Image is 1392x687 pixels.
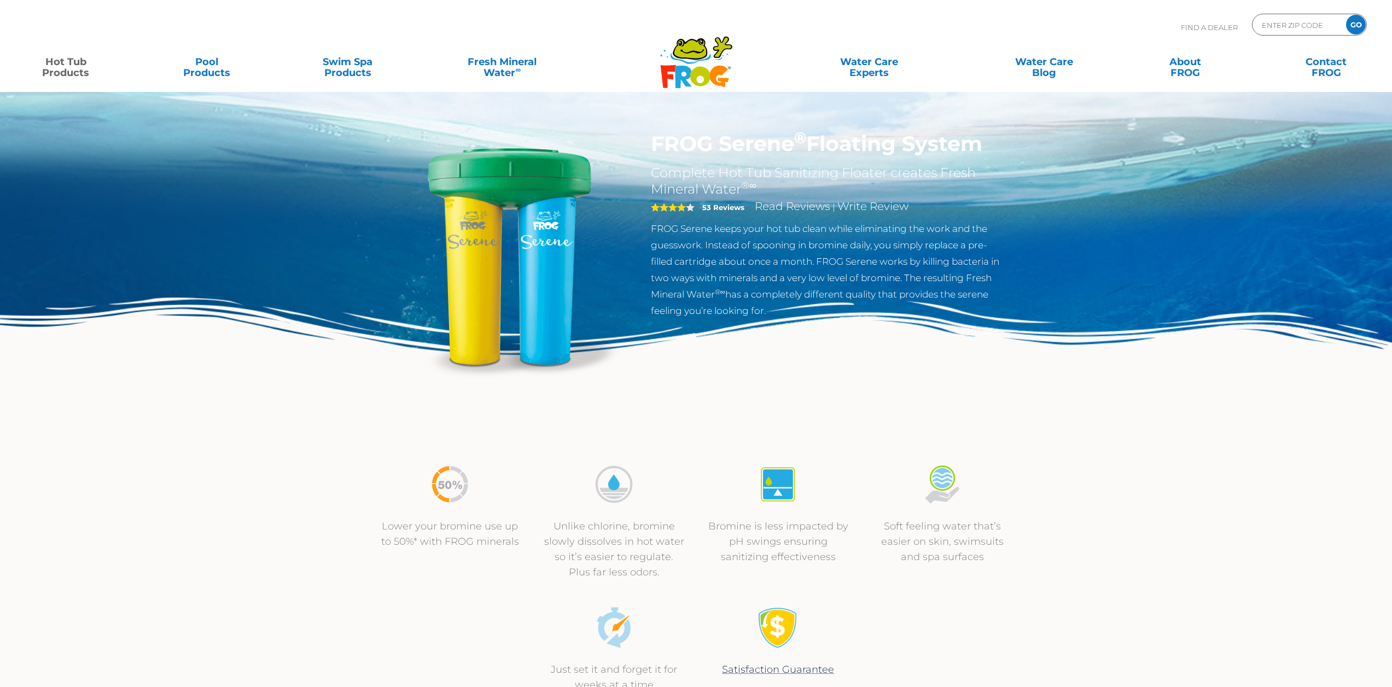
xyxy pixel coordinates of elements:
[543,519,685,580] p: Unlike chlorine, bromine slowly dissolves in hot water so it’s easier to regulate. Plus far less ...
[741,179,756,191] sup: ®∞
[871,519,1014,564] p: Soft feeling water that’s easier on skin, swimsuits and spa surfaces
[837,200,908,213] a: Write Review
[593,607,634,648] img: icon-set-and-forget
[152,51,261,73] a: PoolProducts
[922,464,963,505] img: icon-soft-feeling
[651,131,1008,156] h1: FROG Serene Floating System
[385,131,635,382] img: hot-tub-product-serene-floater.png
[989,51,1099,73] a: Water CareBlog
[758,607,799,648] img: Satisfaction Guarantee Icon
[1272,51,1381,73] a: ContactFROG
[11,51,120,73] a: Hot TubProducts
[832,202,835,212] span: |
[593,464,634,505] img: icon-bromine-disolves
[515,65,521,74] sup: ∞
[1131,51,1240,73] a: AboutFROG
[707,519,849,564] p: Bromine is less impacted by pH swings ensuring sanitizing effectiveness
[429,464,470,505] img: icon-50percent-less
[434,51,571,73] a: Fresh MineralWater∞
[1181,14,1238,41] p: Find A Dealer
[1346,15,1366,34] input: GO
[293,51,402,73] a: Swim SpaProducts
[651,203,686,212] span: 4
[654,22,738,89] img: Frog Products Logo
[651,220,1008,319] p: FROG Serene keeps your hot tub clean while eliminating the work and the guesswork. Instead of spo...
[651,165,1008,197] h2: Complete Hot Tub Sanitizing Floater creates Fresh Mineral Water
[780,51,958,73] a: Water CareExperts
[722,663,834,676] a: Satisfaction Guarantee
[755,200,830,213] a: Read Reviews
[794,128,806,147] sup: ®
[758,464,799,505] img: icon-atease-self-regulates
[702,203,744,212] strong: 53 Reviews
[379,519,521,549] p: Lower your bromine use up to 50%* with FROG minerals
[715,288,725,296] sup: ®∞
